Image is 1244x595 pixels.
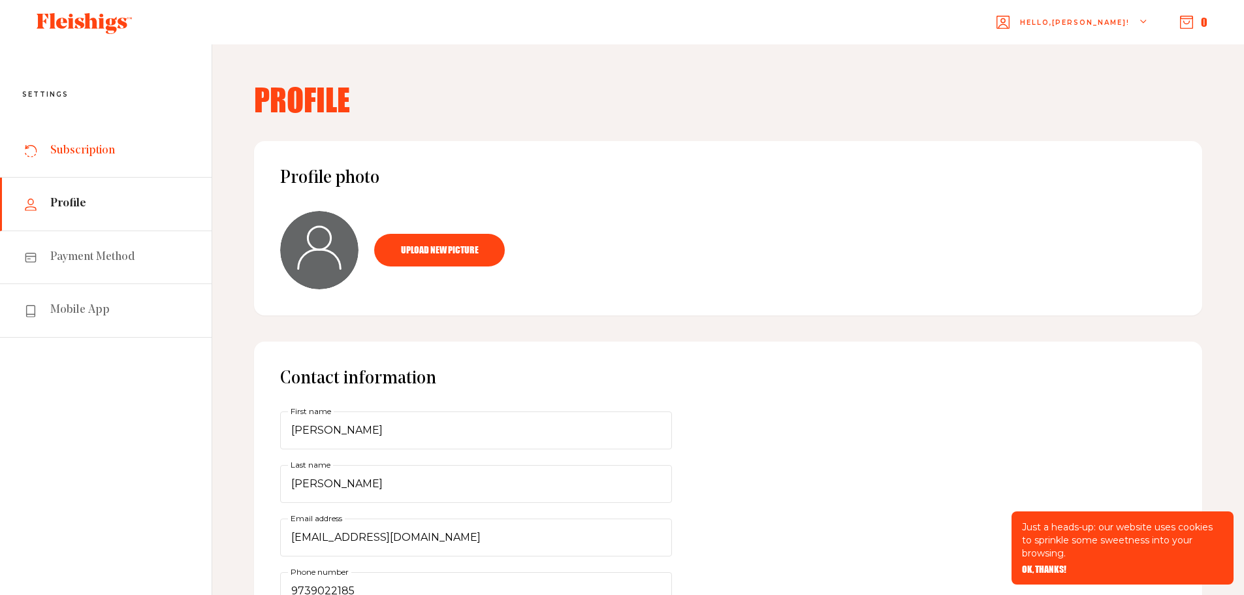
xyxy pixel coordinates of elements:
[280,519,672,556] input: Email address
[254,84,1202,115] h4: Profile
[288,458,333,472] label: Last name
[1022,521,1223,560] p: Just a heads-up: our website uses cookies to sprinkle some sweetness into your browsing.
[1180,15,1207,29] button: 0
[50,302,110,318] span: Mobile App
[280,167,1176,190] span: Profile photo
[280,211,359,289] img: Profile
[288,404,334,419] label: First name
[280,411,672,449] input: First name
[280,370,436,388] span: Contact information
[50,249,135,265] span: Payment Method
[280,465,672,503] input: Last name
[1022,565,1066,574] button: OK, THANKS!
[50,196,86,212] span: Profile
[50,143,115,159] span: Subscription
[288,511,345,526] label: Email address
[288,565,351,579] label: Phone number
[1020,18,1130,48] span: Hello, [PERSON_NAME] !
